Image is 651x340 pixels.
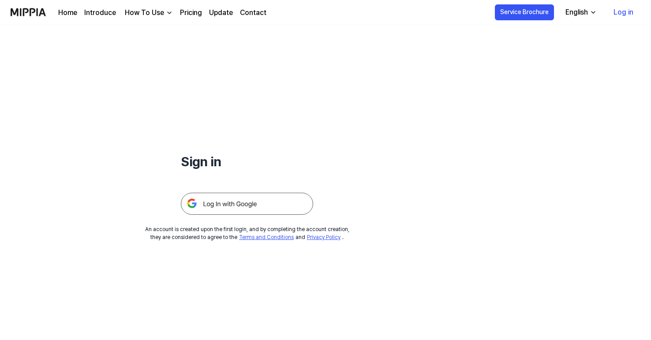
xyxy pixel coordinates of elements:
a: Terms and Conditions [239,234,294,240]
div: How To Use [123,7,166,18]
a: Contact [240,7,266,18]
button: Service Brochure [495,4,554,20]
a: Introduce [84,7,116,18]
a: Update [209,7,233,18]
img: down [166,9,173,16]
button: How To Use [123,7,173,18]
img: 구글 로그인 버튼 [181,193,313,215]
h1: Sign in [181,152,313,172]
div: English [564,7,590,18]
button: English [558,4,602,21]
a: Pricing [180,7,202,18]
a: Home [58,7,77,18]
div: An account is created upon the first login, and by completing the account creation, they are cons... [145,225,349,241]
a: Privacy Policy [307,234,340,240]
